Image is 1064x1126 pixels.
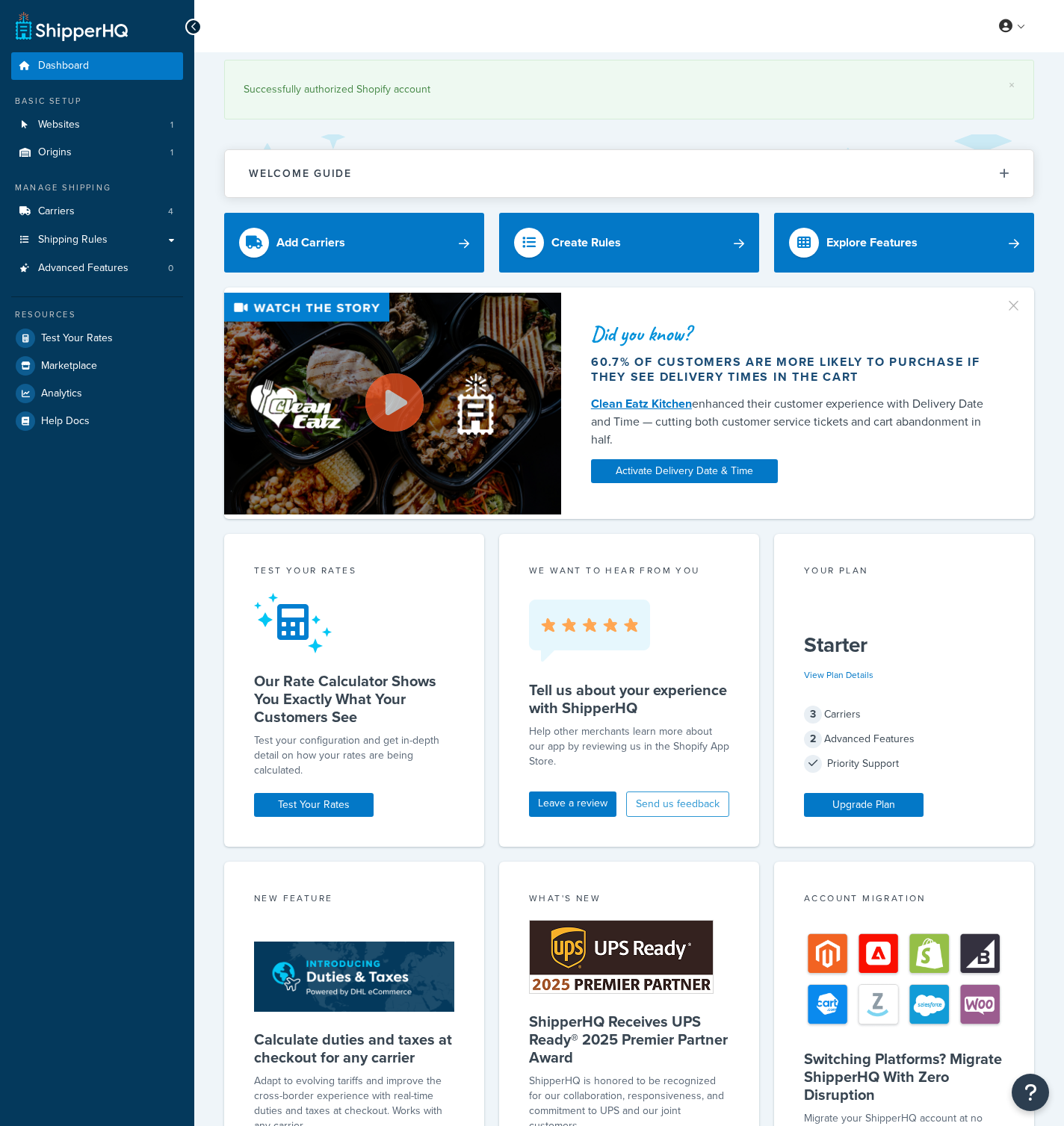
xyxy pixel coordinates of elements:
a: Origins1 [11,139,183,167]
a: Test Your Rates [254,793,374,817]
div: 60.7% of customers are more likely to purchase if they see delivery times in the cart [591,355,998,385]
a: Dashboard [11,52,183,80]
a: Upgrade Plan [804,793,924,817]
li: Websites [11,111,183,139]
div: Explore Features [826,232,918,253]
span: Websites [38,119,80,131]
div: Add Carriers [276,232,345,253]
h5: Our Rate Calculator Shows You Exactly What Your Customers See [254,672,454,726]
h5: Calculate duties and taxes at checkout for any carrier [254,1030,454,1066]
div: Successfully authorized Shopify account [244,79,1015,100]
span: Test Your Rates [41,332,113,345]
span: Advanced Features [38,262,129,275]
div: New Feature [254,892,454,909]
div: Test your configuration and get in-depth detail on how your rates are being calculated. [254,733,454,778]
a: Leave a review [529,791,616,817]
a: Clean Eatz Kitchen [591,395,692,412]
a: View Plan Details [804,668,873,682]
div: Did you know? [591,323,998,344]
button: Open Resource Center [1012,1074,1049,1111]
h5: Starter [804,633,1004,657]
div: Create Rules [551,232,621,253]
img: Video thumbnail [224,293,561,514]
div: Priority Support [804,753,1004,774]
a: Analytics [11,380,183,407]
a: Activate Delivery Date & Time [591,459,778,483]
div: Advanced Features [804,729,1004,750]
h5: ShipperHQ Receives UPS Ready® 2025 Premier Partner Award [529,1013,729,1066]
a: Websites1 [11,111,183,139]
a: Marketplace [11,352,183,379]
button: Send us feedback [626,791,729,817]
span: 0 [168,262,173,275]
span: Marketplace [41,360,97,373]
span: Carriers [38,205,75,218]
li: Advanced Features [11,255,183,282]
a: Advanced Features0 [11,255,183,282]
h2: Welcome Guide [249,168,352,179]
div: What's New [529,892,729,909]
a: Test Your Rates [11,325,183,352]
span: 4 [168,205,173,218]
a: Add Carriers [224,213,484,273]
div: Resources [11,308,183,321]
a: Create Rules [499,213,759,273]
h5: Tell us about your experience with ShipperHQ [529,681,729,717]
span: 2 [804,730,822,748]
li: Origins [11,139,183,167]
a: Help Docs [11,408,183,435]
li: Carriers [11,198,183,225]
span: 3 [804,706,822,724]
span: Dashboard [38,60,89,72]
span: Origins [38,146,72,159]
div: Test your rates [254,564,454,581]
a: Shipping Rules [11,226,183,254]
div: Manage Shipping [11,181,183,194]
span: Help Docs [41,415,90,428]
span: 1 [170,146,173,159]
div: Your Plan [804,564,1004,581]
div: enhanced their customer experience with Delivery Date and Time — cutting both customer service ti... [591,395,998,449]
a: Carriers4 [11,198,183,225]
p: we want to hear from you [529,564,729,577]
p: Help other merchants learn more about our app by reviewing us in the Shopify App Store. [529,724,729,769]
div: Account Migration [804,892,1004,909]
span: Analytics [41,388,82,400]
span: Shipping Rules [38,234,108,246]
a: Explore Features [774,213,1034,273]
button: Welcome Guide [225,150,1033,197]
div: Carriers [804,704,1004,725]
div: Basic Setup [11,95,183,108]
h5: Switching Platforms? Migrate ShipperHQ With Zero Disruption [804,1050,1004,1104]
span: 1 [170,119,173,131]
a: × [1009,79,1015,91]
